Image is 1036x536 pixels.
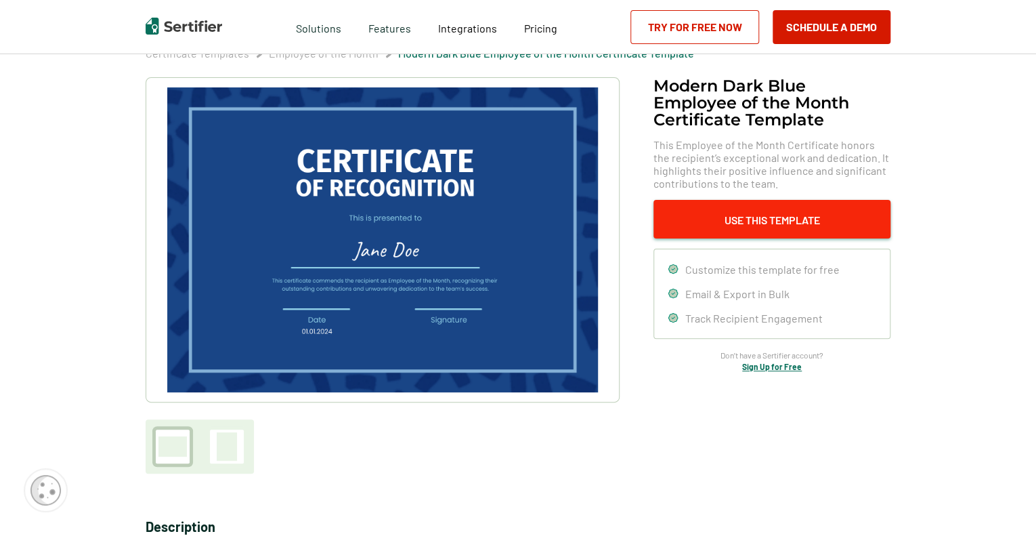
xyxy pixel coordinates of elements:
span: Customize this template for free [685,263,840,276]
iframe: Chat Widget [968,471,1036,536]
a: Sign Up for Free [742,362,802,371]
a: Try for Free Now [630,10,759,44]
span: Track Recipient Engagement [685,312,823,325]
img: Sertifier | Digital Credentialing Platform [146,18,222,35]
span: Email & Export in Bulk [685,287,790,300]
button: Schedule a Demo [773,10,890,44]
span: Pricing [524,22,557,35]
span: Solutions [296,18,341,35]
span: Features [368,18,411,35]
span: Description [146,518,215,535]
img: Modern Dark Blue Employee of the Month Certificate Template [167,87,598,392]
h1: Modern Dark Blue Employee of the Month Certificate Template [653,77,890,128]
img: Cookie Popup Icon [30,475,61,506]
a: Integrations [438,18,497,35]
span: Don’t have a Sertifier account? [720,349,823,362]
a: Pricing [524,18,557,35]
span: This Employee of the Month Certificate honors the recipient’s exceptional work and dedication. It... [653,138,890,190]
button: Use This Template [653,200,890,239]
span: Integrations [438,22,497,35]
